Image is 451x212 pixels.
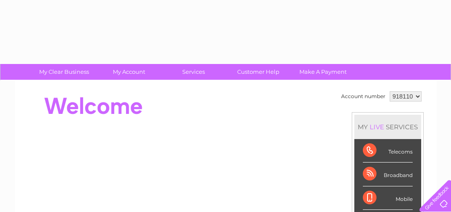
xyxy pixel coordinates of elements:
[339,89,388,104] td: Account number
[94,64,164,80] a: My Account
[29,64,99,80] a: My Clear Business
[363,163,413,186] div: Broadband
[158,64,229,80] a: Services
[363,186,413,210] div: Mobile
[354,115,421,139] div: MY SERVICES
[368,123,386,131] div: LIVE
[223,64,293,80] a: Customer Help
[288,64,358,80] a: Make A Payment
[363,139,413,163] div: Telecoms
